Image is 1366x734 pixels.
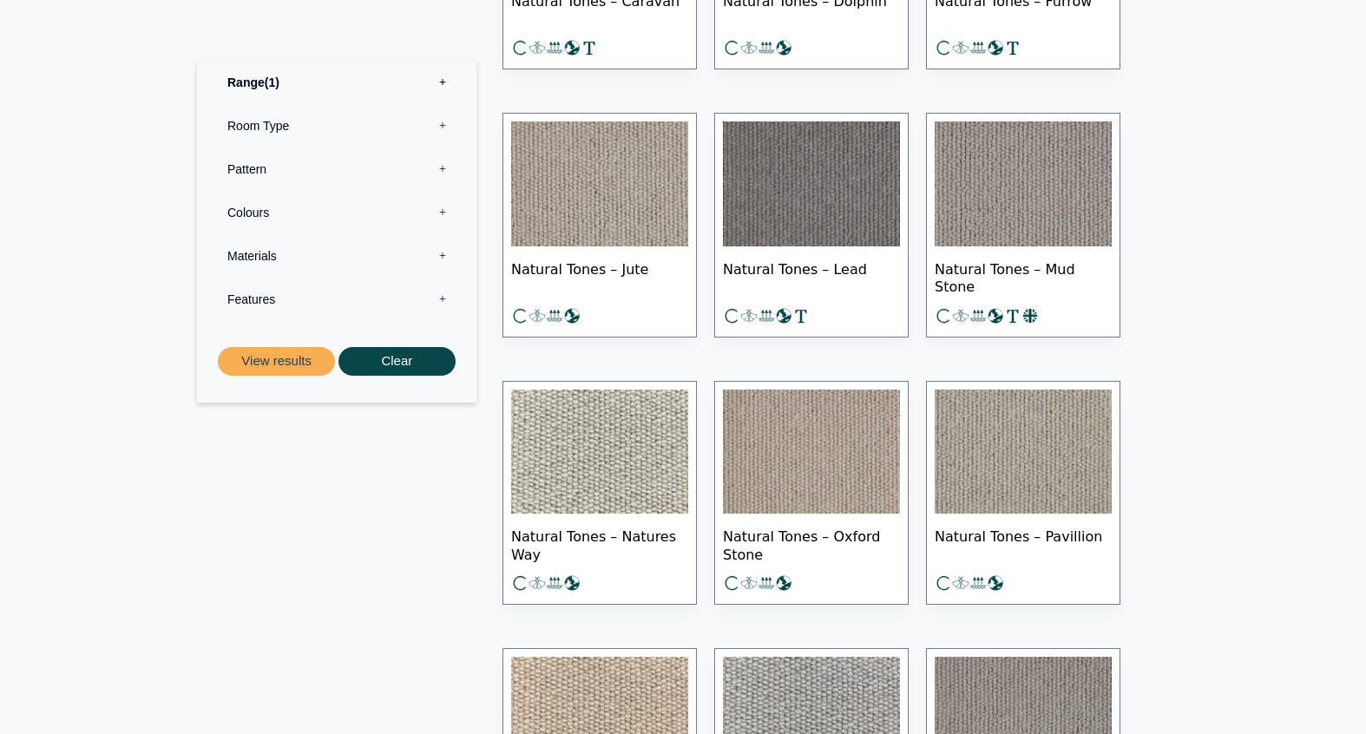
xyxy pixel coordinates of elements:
[926,381,1120,606] a: Natural Tones – Pavillion
[218,347,335,376] button: View results
[714,113,909,338] a: Natural Tones – Lead
[210,147,463,191] label: Pattern
[210,278,463,321] label: Features
[210,191,463,234] label: Colours
[723,246,900,307] span: Natural Tones – Lead
[502,113,697,338] a: Natural Tones – Jute
[210,234,463,278] label: Materials
[723,121,900,246] img: Natural Tones - Lead
[511,514,688,574] span: Natural Tones – Natures Way
[265,75,279,89] span: 1
[935,514,1112,574] span: Natural Tones – Pavillion
[502,381,697,606] a: Natural Tones – Natures Way
[935,246,1112,307] span: Natural Tones – Mud Stone
[338,347,456,376] button: Clear
[511,390,688,514] img: Natural Tones - Natures way
[210,61,463,104] label: Range
[511,246,688,307] span: Natural Tones – Jute
[935,390,1112,514] img: Natural Tones - Pavilion
[723,514,900,574] span: Natural Tones – Oxford Stone
[714,381,909,606] a: Natural Tones – Oxford Stone
[935,121,1112,246] img: Natural Tones - Mud Stone
[511,121,688,246] img: Natural Tones Jute
[210,104,463,147] label: Room Type
[926,113,1120,338] a: Natural Tones – Mud Stone
[723,390,900,514] img: Natural Tones - Oxford Stone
